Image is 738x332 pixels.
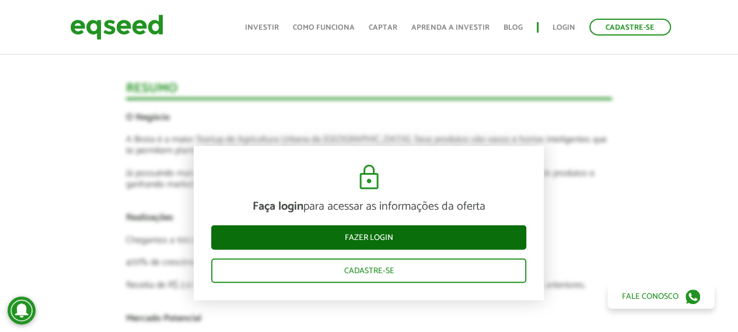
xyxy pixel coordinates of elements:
a: Fale conosco [607,284,715,309]
img: EqSeed [70,12,163,43]
a: Como funciona [293,24,355,31]
p: para acessar as informações da oferta [211,199,526,213]
a: Captar [369,24,397,31]
a: Aprenda a investir [411,24,489,31]
a: Cadastre-se [211,258,526,282]
a: Cadastre-se [589,19,671,36]
strong: Faça login [253,196,303,216]
a: Login [552,24,575,31]
a: Investir [245,24,279,31]
a: Blog [503,24,523,31]
img: cadeado.svg [355,163,383,191]
a: Fazer login [211,225,526,249]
